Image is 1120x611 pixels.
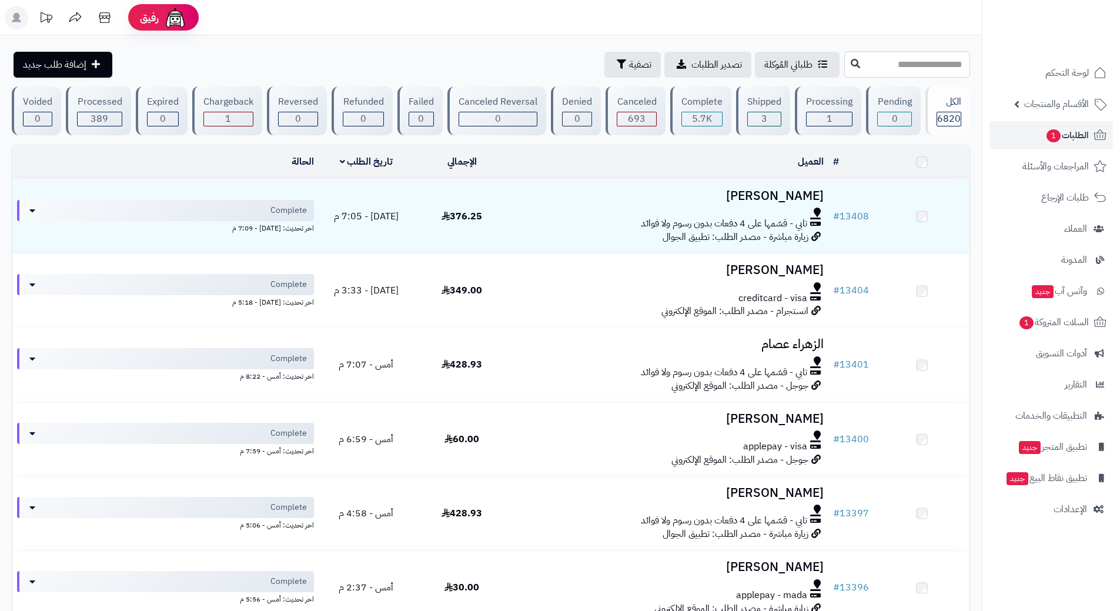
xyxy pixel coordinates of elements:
span: Complete [270,279,307,291]
div: 1 [807,112,852,126]
span: جديد [1007,472,1028,485]
div: 0 [459,112,537,126]
div: 0 [409,112,433,126]
a: تطبيق المتجرجديد [989,433,1113,461]
span: 0 [160,112,166,126]
span: أدوات التسويق [1036,345,1087,362]
span: أمس - 4:58 م [339,506,393,520]
a: Shipped 3 [734,86,793,135]
span: 1 [1047,129,1061,142]
span: # [833,432,840,446]
div: Expired [147,95,179,109]
span: [DATE] - 7:05 م [334,209,399,223]
div: Denied [562,95,592,109]
div: 0 [148,112,178,126]
div: 3 [748,112,781,126]
span: المدونة [1061,252,1087,268]
div: 0 [24,112,52,126]
a: Complete 5.7K [668,86,734,135]
a: #13400 [833,432,869,446]
a: Processed 389 [63,86,133,135]
span: Complete [270,205,307,216]
a: تاريخ الطلب [340,155,393,169]
span: applepay - visa [743,440,807,453]
span: 0 [418,112,424,126]
div: 1 [204,112,253,126]
span: زيارة مباشرة - مصدر الطلب: تطبيق الجوال [663,527,808,541]
span: 3 [761,112,767,126]
span: جوجل - مصدر الطلب: الموقع الإلكتروني [671,379,808,393]
a: Reversed 0 [265,86,329,135]
span: 389 [91,112,108,126]
span: 30.00 [444,580,479,595]
span: جوجل - مصدر الطلب: الموقع الإلكتروني [671,453,808,467]
span: Complete [270,428,307,439]
span: الطلبات [1045,127,1089,143]
span: 693 [628,112,646,126]
div: Complete [681,95,723,109]
a: #13404 [833,283,869,298]
span: طلبات الإرجاع [1041,189,1089,206]
a: العملاء [989,215,1113,243]
span: 349.00 [442,283,482,298]
span: جديد [1032,285,1054,298]
span: 0 [495,112,501,126]
a: الطلبات1 [989,121,1113,149]
span: # [833,283,840,298]
span: 428.93 [442,358,482,372]
div: 0 [878,112,911,126]
div: Canceled [617,95,656,109]
div: Processed [77,95,122,109]
span: لوحة التحكم [1045,65,1089,81]
span: تابي - قسّمها على 4 دفعات بدون رسوم ولا فوائد [641,514,807,527]
img: logo-2.png [1040,32,1109,56]
span: 376.25 [442,209,482,223]
span: أمس - 7:07 م [339,358,393,372]
a: تطبيق نقاط البيعجديد [989,464,1113,492]
a: Expired 0 [133,86,190,135]
button: تصفية [604,52,661,78]
span: أمس - 2:37 م [339,580,393,595]
span: العملاء [1064,221,1087,237]
h3: [PERSON_NAME] [514,189,824,203]
div: Reversed [278,95,318,109]
a: السلات المتروكة1 [989,308,1113,336]
span: 60.00 [444,432,479,446]
span: 1 [1019,316,1034,329]
div: اخر تحديث: أمس - 5:06 م [17,518,314,530]
span: انستجرام - مصدر الطلب: الموقع الإلكتروني [661,304,808,318]
a: Chargeback 1 [190,86,265,135]
div: 0 [343,112,383,126]
div: 0 [279,112,317,126]
span: # [833,580,840,595]
span: المراجعات والأسئلة [1022,158,1089,175]
span: تصدير الطلبات [691,58,742,72]
a: # [833,155,839,169]
a: أدوات التسويق [989,339,1113,368]
span: السلات المتروكة [1018,314,1089,330]
span: 1 [225,112,231,126]
a: Canceled 693 [603,86,667,135]
div: Failed [409,95,434,109]
span: [DATE] - 3:33 م [334,283,399,298]
a: طلباتي المُوكلة [755,52,840,78]
div: Pending [877,95,911,109]
h3: [PERSON_NAME] [514,486,824,500]
div: Voided [23,95,52,109]
span: رفيق [140,11,159,25]
div: Processing [806,95,852,109]
a: العميل [798,155,824,169]
div: اخر تحديث: [DATE] - 5:18 م [17,295,314,308]
span: 1 [827,112,833,126]
span: تطبيق المتجر [1018,439,1087,455]
h3: [PERSON_NAME] [514,412,824,426]
div: اخر تحديث: أمس - 7:59 م [17,444,314,456]
a: #13396 [833,580,869,595]
span: # [833,209,840,223]
div: اخر تحديث: [DATE] - 7:09 م [17,221,314,233]
span: طلباتي المُوكلة [764,58,813,72]
a: Failed 0 [395,86,445,135]
div: الكل [937,95,961,109]
span: وآتس آب [1031,283,1087,299]
a: التقارير [989,370,1113,399]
